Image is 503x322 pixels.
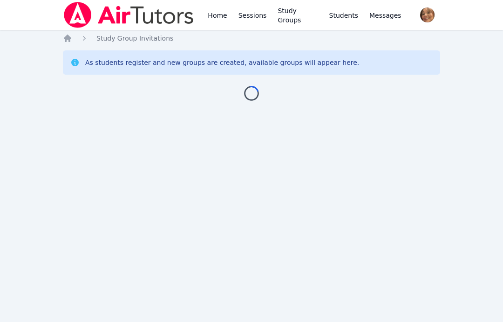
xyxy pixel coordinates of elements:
div: As students register and new groups are created, available groups will appear here. [85,58,359,67]
a: Study Group Invitations [96,34,173,43]
span: Study Group Invitations [96,35,173,42]
img: Air Tutors [63,2,195,28]
span: Messages [369,11,401,20]
nav: Breadcrumb [63,34,440,43]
